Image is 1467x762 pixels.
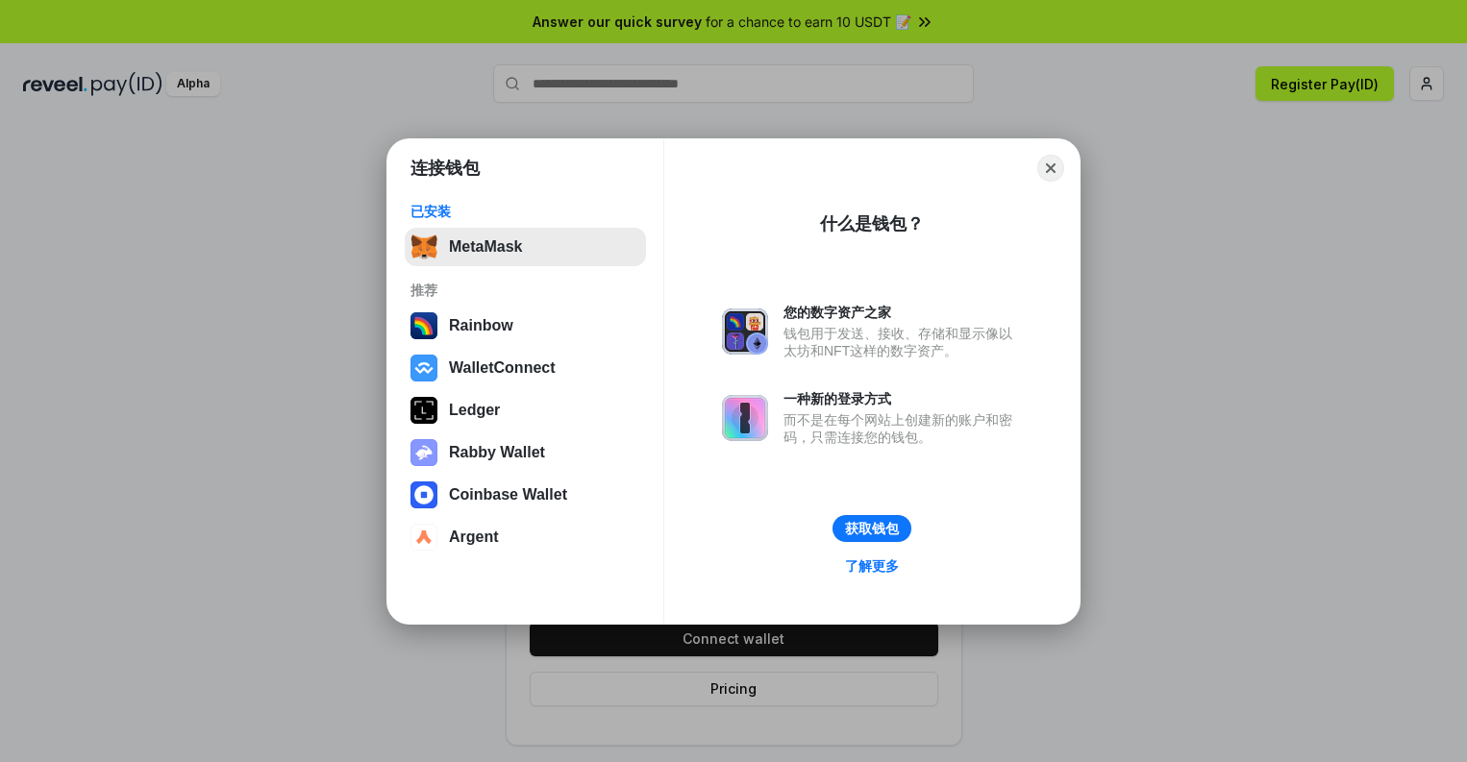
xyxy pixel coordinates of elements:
button: Ledger [405,391,646,430]
div: 一种新的登录方式 [783,390,1022,407]
img: svg+xml,%3Csvg%20xmlns%3D%22http%3A%2F%2Fwww.w3.org%2F2000%2Fsvg%22%20fill%3D%22none%22%20viewBox... [722,308,768,355]
div: Rabby Wallet [449,444,545,461]
div: Coinbase Wallet [449,486,567,504]
img: svg+xml,%3Csvg%20width%3D%2228%22%20height%3D%2228%22%20viewBox%3D%220%200%2028%2028%22%20fill%3D... [410,355,437,381]
div: 获取钱包 [845,520,899,537]
img: svg+xml,%3Csvg%20width%3D%2228%22%20height%3D%2228%22%20viewBox%3D%220%200%2028%2028%22%20fill%3D... [410,481,437,508]
img: svg+xml,%3Csvg%20width%3D%22120%22%20height%3D%22120%22%20viewBox%3D%220%200%20120%20120%22%20fil... [410,312,437,339]
h1: 连接钱包 [410,157,480,180]
div: 推荐 [410,282,640,299]
img: svg+xml,%3Csvg%20width%3D%2228%22%20height%3D%2228%22%20viewBox%3D%220%200%2028%2028%22%20fill%3D... [410,524,437,551]
div: 钱包用于发送、接收、存储和显示像以太坊和NFT这样的数字资产。 [783,325,1022,359]
button: Rabby Wallet [405,433,646,472]
div: MetaMask [449,238,522,256]
img: svg+xml,%3Csvg%20xmlns%3D%22http%3A%2F%2Fwww.w3.org%2F2000%2Fsvg%22%20width%3D%2228%22%20height%3... [410,397,437,424]
div: 已安装 [410,203,640,220]
div: WalletConnect [449,359,556,377]
button: MetaMask [405,228,646,266]
button: Argent [405,518,646,556]
img: svg+xml,%3Csvg%20xmlns%3D%22http%3A%2F%2Fwww.w3.org%2F2000%2Fsvg%22%20fill%3D%22none%22%20viewBox... [722,395,768,441]
a: 了解更多 [833,553,910,578]
button: 获取钱包 [833,515,911,542]
div: Ledger [449,402,500,419]
img: svg+xml,%3Csvg%20fill%3D%22none%22%20height%3D%2233%22%20viewBox%3D%220%200%2035%2033%22%20width%... [410,234,437,260]
button: Close [1037,155,1064,182]
img: svg+xml,%3Csvg%20xmlns%3D%22http%3A%2F%2Fwww.w3.org%2F2000%2Fsvg%22%20fill%3D%22none%22%20viewBox... [410,439,437,466]
div: 了解更多 [845,557,899,575]
div: 而不是在每个网站上创建新的账户和密码，只需连接您的钱包。 [783,411,1022,446]
div: 什么是钱包？ [820,212,924,235]
button: Coinbase Wallet [405,476,646,514]
div: Argent [449,528,499,546]
div: Rainbow [449,317,513,334]
button: Rainbow [405,307,646,345]
div: 您的数字资产之家 [783,304,1022,321]
button: WalletConnect [405,349,646,387]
